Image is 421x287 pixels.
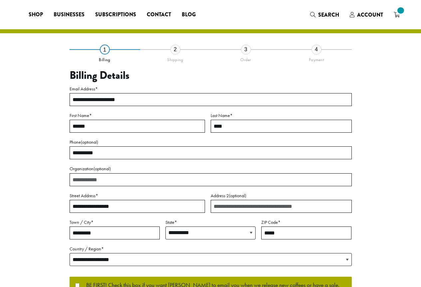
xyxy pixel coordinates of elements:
div: Order [211,55,281,63]
label: Street Address [70,192,205,200]
div: Shipping [140,55,211,63]
label: ZIP Code [261,218,351,226]
h3: Billing Details [70,69,352,82]
span: Contact [147,11,171,19]
div: 3 [241,45,251,55]
div: Payment [281,55,352,63]
div: 4 [312,45,321,55]
span: (optional) [229,193,246,199]
span: Shop [29,11,43,19]
a: Shop [23,9,48,20]
div: 2 [170,45,180,55]
label: State [165,218,256,226]
span: (optional) [81,139,98,145]
label: Email Address [70,85,352,93]
label: First Name [70,111,205,120]
label: Last Name [211,111,352,120]
span: Subscriptions [95,11,136,19]
div: 1 [100,45,110,55]
label: Town / City [70,218,160,226]
div: Billing [70,55,140,63]
span: (optional) [94,166,111,172]
span: Businesses [54,11,85,19]
span: Search [318,11,339,19]
label: Organization [70,165,352,173]
span: Blog [182,11,196,19]
label: Address 2 [211,192,352,200]
a: Search [305,9,344,20]
span: Account [357,11,383,19]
